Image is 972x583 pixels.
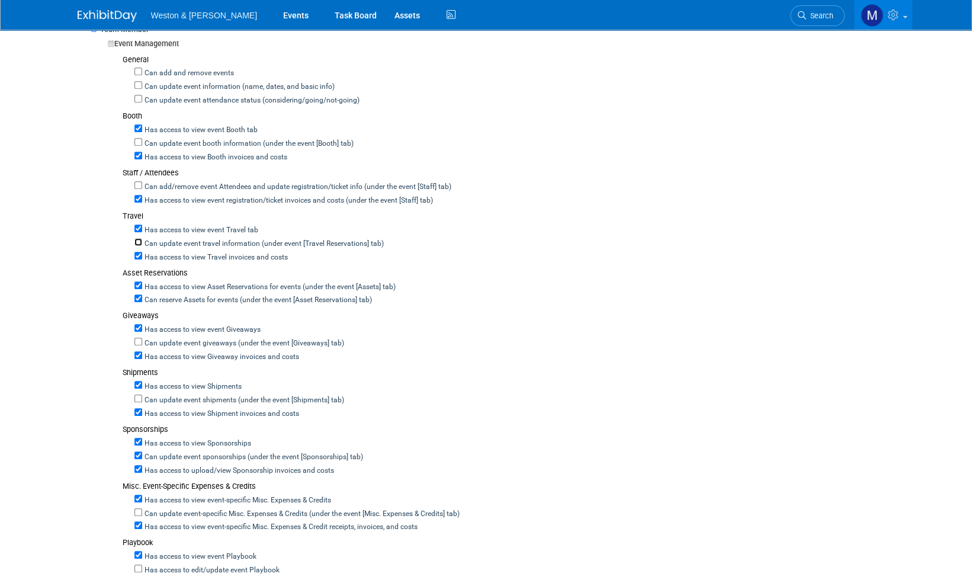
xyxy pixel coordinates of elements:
[142,68,234,79] label: Can add and remove events
[142,139,354,149] label: Can update event booth information (under the event [Booth] tab)
[108,39,891,50] div: Event Management
[142,409,299,419] label: Has access to view Shipment invoices and costs
[142,196,433,206] label: Has access to view event registration/ticket invoices and costs (under the event [Staff] tab)
[142,452,363,463] label: Can update event sponsorships (under the event [Sponsorships] tab)
[142,338,344,349] label: Can update event giveaways (under the event [Giveaways] tab)
[123,55,891,66] div: General
[142,125,258,136] label: Has access to view event Booth tab
[142,509,460,520] label: Can update event-specific Misc. Expenses & Credits (under the event [Misc. Expenses & Credits] tab)
[142,395,344,406] label: Can update event shipments (under the event [Shipments] tab)
[142,82,335,92] label: Can update event information (name, dates, and basic info)
[151,11,257,20] span: Weston & [PERSON_NAME]
[142,495,331,506] label: Has access to view event-specific Misc. Expenses & Credits
[142,282,396,293] label: Has access to view Asset Reservations for events (under the event [Assets] tab)
[123,537,891,549] div: Playbook
[142,295,372,306] label: Can reserve Assets for events (under the event [Asset Reservations] tab)
[123,111,891,122] div: Booth
[123,168,891,179] div: Staff / Attendees
[142,225,258,236] label: Has access to view event Travel tab
[142,325,261,335] label: Has access to view event Giveaways
[123,310,891,322] div: Giveaways
[142,352,299,363] label: Has access to view Giveaway invoices and costs
[123,481,891,492] div: Misc. Event-Specific Expenses & Credits
[861,4,883,27] img: Mary Ann Trujillo
[142,522,418,533] label: Has access to view event-specific Misc. Expenses & Credit receipts, invoices, and costs
[142,252,288,263] label: Has access to view Travel invoices and costs
[142,382,242,392] label: Has access to view Shipments
[142,552,256,562] label: Has access to view event Playbook
[142,438,251,449] label: Has access to view Sponsorships
[142,565,280,576] label: Has access to edit/update event Playbook
[790,5,845,26] a: Search
[142,152,287,163] label: Has access to view Booth invoices and costs
[142,95,360,106] label: Can update event attendance status (considering/going/not-going)
[142,182,451,193] label: Can add/remove event Attendees and update registration/ticket info (under the event [Staff] tab)
[123,367,891,379] div: Shipments
[78,10,137,22] img: ExhibitDay
[123,211,891,222] div: Travel
[123,268,891,279] div: Asset Reservations
[142,239,384,249] label: Can update event travel information (under event [Travel Reservations] tab)
[142,466,334,476] label: Has access to upload/view Sponsorship invoices and costs
[806,11,833,20] span: Search
[123,424,891,435] div: Sponsorships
